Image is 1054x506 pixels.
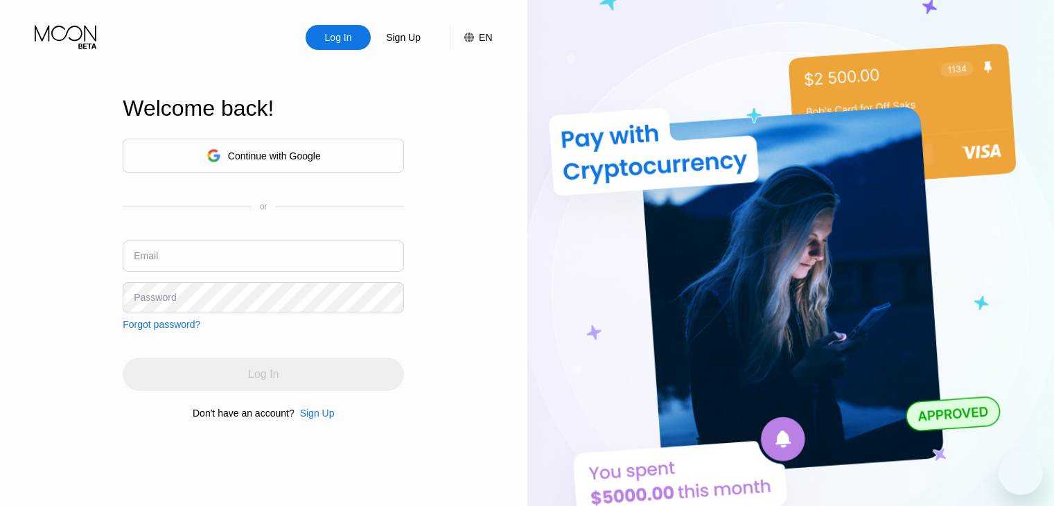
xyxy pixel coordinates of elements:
[385,30,422,44] div: Sign Up
[295,408,335,419] div: Sign Up
[450,25,492,50] div: EN
[193,408,295,419] div: Don't have an account?
[371,25,436,50] div: Sign Up
[300,408,335,419] div: Sign Up
[260,202,267,211] div: or
[123,319,200,330] div: Forgot password?
[306,25,371,50] div: Log In
[479,32,492,43] div: EN
[134,250,158,261] div: Email
[228,150,321,162] div: Continue with Google
[999,451,1043,495] iframe: Button to launch messaging window
[123,139,404,173] div: Continue with Google
[324,30,353,44] div: Log In
[123,96,404,121] div: Welcome back!
[134,292,176,303] div: Password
